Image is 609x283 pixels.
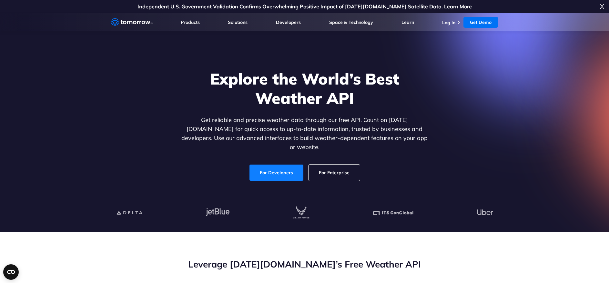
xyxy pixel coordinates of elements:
[180,69,429,108] h1: Explore the World’s Best Weather API
[276,19,301,25] a: Developers
[442,20,455,25] a: Log In
[180,116,429,152] p: Get reliable and precise weather data through our free API. Count on [DATE][DOMAIN_NAME] for quic...
[3,264,19,280] button: Open CMP widget
[181,19,200,25] a: Products
[111,258,498,270] h2: Leverage [DATE][DOMAIN_NAME]’s Free Weather API
[228,19,248,25] a: Solutions
[309,165,360,181] a: For Enterprise
[249,165,303,181] a: For Developers
[111,17,153,27] a: Home link
[137,3,472,10] a: Independent U.S. Government Validation Confirms Overwhelming Positive Impact of [DATE][DOMAIN_NAM...
[401,19,414,25] a: Learn
[329,19,373,25] a: Space & Technology
[463,17,498,28] a: Get Demo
